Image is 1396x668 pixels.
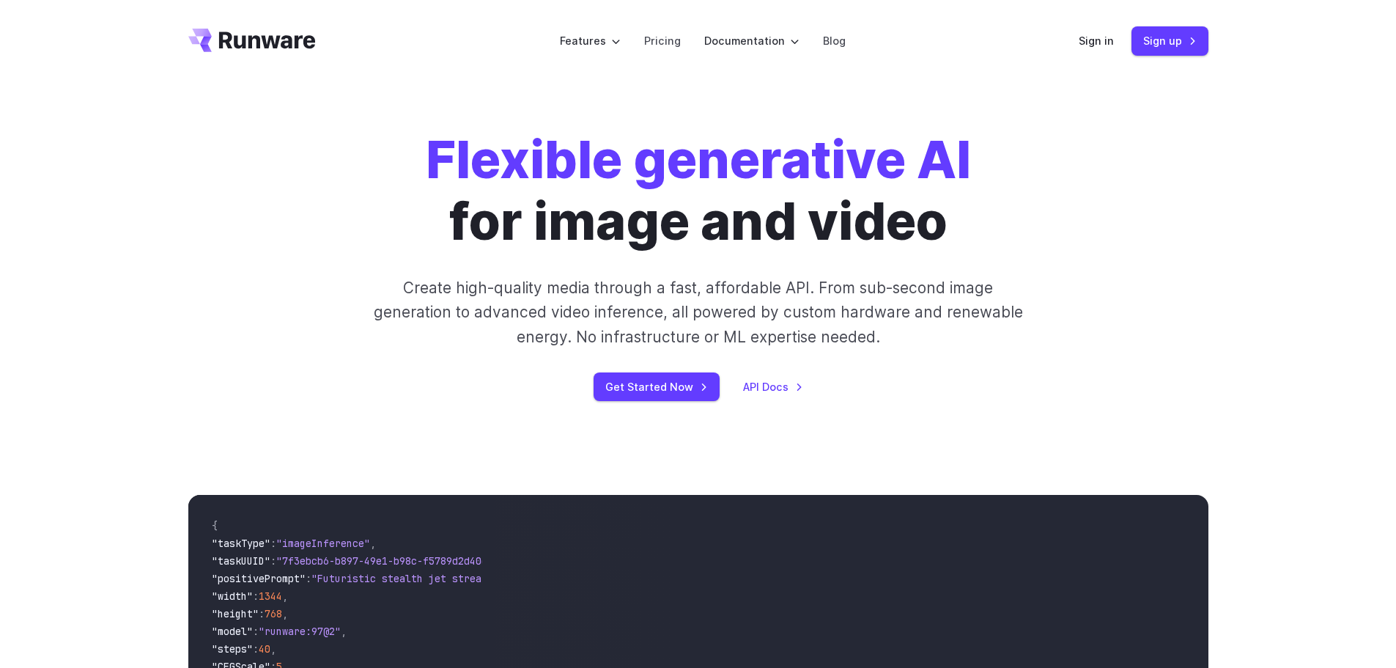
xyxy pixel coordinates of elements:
span: "width" [212,590,253,603]
span: , [370,537,376,550]
span: "taskUUID" [212,554,270,568]
a: API Docs [743,378,803,395]
span: 768 [265,607,282,620]
span: { [212,519,218,532]
span: "taskType" [212,537,270,550]
span: 40 [259,642,270,656]
span: : [306,572,311,585]
span: : [259,607,265,620]
p: Create high-quality media through a fast, affordable API. From sub-second image generation to adv... [372,276,1024,349]
a: Pricing [644,32,681,49]
span: : [253,625,259,638]
span: "Futuristic stealth jet streaking through a neon-lit cityscape with glowing purple exhaust" [311,572,845,585]
span: "height" [212,607,259,620]
span: , [341,625,347,638]
a: Blog [823,32,846,49]
span: "imageInference" [276,537,370,550]
a: Get Started Now [594,372,720,401]
span: , [270,642,276,656]
a: Sign in [1079,32,1114,49]
label: Documentation [704,32,799,49]
span: , [282,590,288,603]
span: "7f3ebcb6-b897-49e1-b98c-f5789d2d40d7" [276,554,499,568]
span: "positivePrompt" [212,572,306,585]
span: "model" [212,625,253,638]
strong: Flexible generative AI [426,128,971,191]
h1: for image and video [426,129,971,252]
span: , [282,607,288,620]
span: 1344 [259,590,282,603]
a: Sign up [1131,26,1208,55]
a: Go to / [188,29,316,52]
span: "runware:97@2" [259,625,341,638]
span: : [253,642,259,656]
label: Features [560,32,621,49]
span: : [253,590,259,603]
span: : [270,537,276,550]
span: "steps" [212,642,253,656]
span: : [270,554,276,568]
